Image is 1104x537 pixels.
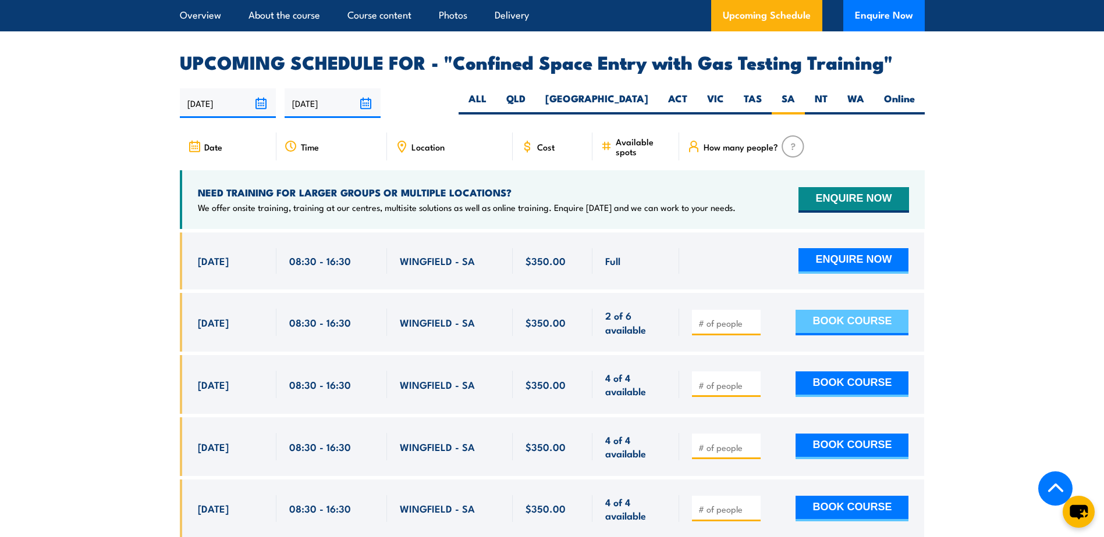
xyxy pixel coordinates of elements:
[796,371,908,397] button: BOOK COURSE
[605,495,666,522] span: 4 of 4 available
[289,378,351,391] span: 08:30 - 16:30
[496,92,535,114] label: QLD
[289,502,351,515] span: 08:30 - 16:30
[798,248,908,274] button: ENQUIRE NOW
[198,440,229,453] span: [DATE]
[837,92,874,114] label: WA
[874,92,925,114] label: Online
[605,371,666,398] span: 4 of 4 available
[198,186,736,199] h4: NEED TRAINING FOR LARGER GROUPS OR MULTIPLE LOCATIONS?
[285,88,381,118] input: To date
[411,142,445,152] span: Location
[697,92,734,114] label: VIC
[796,496,908,521] button: BOOK COURSE
[526,316,566,329] span: $350.00
[198,316,229,329] span: [DATE]
[400,316,475,329] span: WINGFIELD - SA
[400,440,475,453] span: WINGFIELD - SA
[289,254,351,267] span: 08:30 - 16:30
[526,440,566,453] span: $350.00
[605,254,620,267] span: Full
[400,378,475,391] span: WINGFIELD - SA
[772,92,805,114] label: SA
[459,92,496,114] label: ALL
[734,92,772,114] label: TAS
[1063,496,1095,528] button: chat-button
[198,378,229,391] span: [DATE]
[204,142,222,152] span: Date
[796,434,908,459] button: BOOK COURSE
[526,502,566,515] span: $350.00
[605,433,666,460] span: 4 of 4 available
[698,317,757,329] input: # of people
[605,309,666,336] span: 2 of 6 available
[289,440,351,453] span: 08:30 - 16:30
[198,254,229,267] span: [DATE]
[400,502,475,515] span: WINGFIELD - SA
[698,380,757,391] input: # of people
[526,378,566,391] span: $350.00
[400,254,475,267] span: WINGFIELD - SA
[537,142,555,152] span: Cost
[805,92,837,114] label: NT
[698,442,757,453] input: # of people
[535,92,658,114] label: [GEOGRAPHIC_DATA]
[698,503,757,515] input: # of people
[180,88,276,118] input: From date
[180,53,925,70] h2: UPCOMING SCHEDULE FOR - "Confined Space Entry with Gas Testing Training"
[198,202,736,213] p: We offer onsite training, training at our centres, multisite solutions as well as online training...
[301,142,319,152] span: Time
[289,316,351,329] span: 08:30 - 16:30
[798,187,908,213] button: ENQUIRE NOW
[526,254,566,267] span: $350.00
[198,502,229,515] span: [DATE]
[796,310,908,335] button: BOOK COURSE
[658,92,697,114] label: ACT
[616,137,671,156] span: Available spots
[704,142,778,152] span: How many people?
